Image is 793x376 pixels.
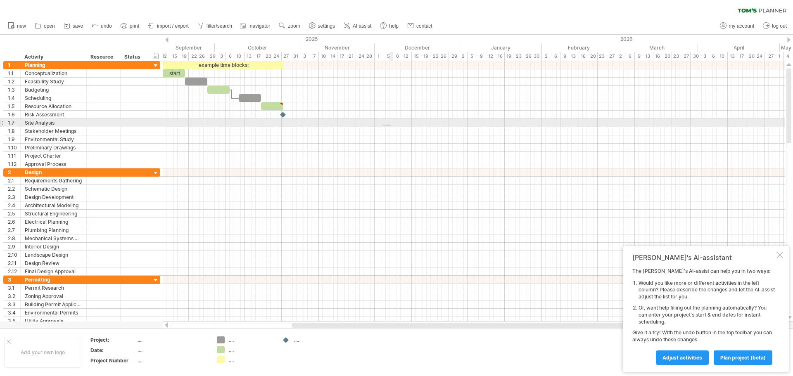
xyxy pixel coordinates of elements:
a: undo [90,21,114,31]
div: 1.1 [8,69,20,77]
div: November 2025 [300,43,375,52]
div: Add your own logo [4,337,81,368]
div: [PERSON_NAME]'s AI-assistant [632,253,775,262]
div: Approval Process [25,160,82,168]
span: navigator [250,23,270,29]
div: Scheduling [25,94,82,102]
div: 1.10 [8,144,20,151]
span: plan project (beta) [720,355,766,361]
div: 20-24 [263,52,282,61]
div: .... [294,336,339,343]
div: 26-30 [523,52,542,61]
div: Environmental Permits [25,309,82,317]
div: Design [25,168,82,176]
div: 1 - 5 [375,52,393,61]
div: 1.4 [8,94,20,102]
div: December 2025 [375,43,460,52]
a: zoom [277,21,302,31]
div: 16 - 20 [579,52,598,61]
div: 9 - 13 [560,52,579,61]
div: 2.8 [8,234,20,242]
div: Interior Design [25,243,82,251]
a: filter/search [195,21,235,31]
div: 27 - 31 [282,52,300,61]
div: 13 - 17 [245,52,263,61]
div: September 2025 [133,43,215,52]
div: 3 [8,276,20,284]
span: my account [729,23,754,29]
a: help [378,21,401,31]
div: .... [229,356,274,363]
div: 1.9 [8,135,20,143]
a: open [33,21,57,31]
div: 2.9 [8,243,20,251]
div: 3.3 [8,300,20,308]
div: Schematic Design [25,185,82,193]
div: 3.5 [8,317,20,325]
div: 2.5 [8,210,20,218]
div: Stakeholder Meetings [25,127,82,135]
div: 27 - 1 [765,52,784,61]
span: undo [101,23,112,29]
div: Landscape Design [25,251,82,259]
div: 3.4 [8,309,20,317]
div: 1.2 [8,78,20,85]
a: my account [718,21,757,31]
div: 2.12 [8,267,20,275]
span: AI assist [353,23,371,29]
div: February 2026 [542,43,616,52]
div: .... [138,336,207,343]
div: 30 - 3 [691,52,709,61]
div: Project Number [90,357,136,364]
div: Resource Allocation [25,102,82,110]
div: example time blocks: [163,61,284,69]
div: Project: [90,336,136,343]
div: 9 - 13 [635,52,653,61]
div: Risk Assessment [25,111,82,118]
li: Would you like more or different activities in the left column? Please describe the changes and l... [639,280,775,300]
span: zoom [288,23,300,29]
div: Design Review [25,259,82,267]
span: filter/search [207,23,232,29]
div: 1.5 [8,102,20,110]
div: Requirements Gathering [25,177,82,184]
div: 2.7 [8,226,20,234]
span: contact [416,23,432,29]
div: 1.11 [8,152,20,160]
div: 24-28 [356,52,375,61]
a: log out [761,21,789,31]
div: 29 - 2 [449,52,468,61]
div: 2.3 [8,193,20,201]
div: 15 - 19 [170,52,189,61]
div: 29 - 3 [207,52,226,61]
div: 23 - 27 [672,52,691,61]
span: Adjust activities [662,355,702,361]
div: 22-26 [189,52,207,61]
div: Budgeting [25,86,82,94]
div: March 2026 [616,43,698,52]
div: Site Analysis [25,119,82,127]
div: The [PERSON_NAME]'s AI-assist can help you in two ways: Give it a try! With the undo button in th... [632,268,775,364]
div: 22-26 [430,52,449,61]
div: 2.6 [8,218,20,226]
div: 2.10 [8,251,20,259]
div: Date: [90,347,136,354]
div: Electrical Planning [25,218,82,226]
div: 2.4 [8,201,20,209]
div: January 2026 [460,43,542,52]
div: 6 - 10 [709,52,728,61]
div: Zoning Approval [25,292,82,300]
div: .... [138,357,207,364]
div: Resource [90,53,116,61]
div: Activity [24,53,82,61]
div: 1.12 [8,160,20,168]
div: 1.7 [8,119,20,127]
div: Utility Approvals [25,317,82,325]
a: import / export [146,21,191,31]
div: Preliminary Drawings [25,144,82,151]
div: 3.2 [8,292,20,300]
a: contact [405,21,435,31]
div: 1.8 [8,127,20,135]
span: import / export [157,23,189,29]
div: Design Development [25,193,82,201]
